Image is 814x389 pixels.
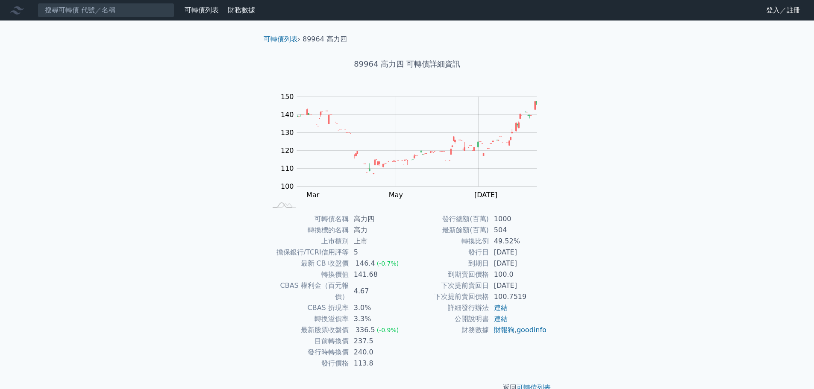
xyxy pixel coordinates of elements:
[281,182,294,190] tspan: 100
[267,336,349,347] td: 目前轉換價
[474,191,497,199] tspan: [DATE]
[349,214,407,225] td: 高力四
[267,280,349,302] td: CBAS 權利金（百元報價）
[267,269,349,280] td: 轉換價值
[281,129,294,137] tspan: 130
[264,34,300,44] li: ›
[306,191,320,199] tspan: Mar
[281,111,294,119] tspan: 140
[407,258,489,269] td: 到期日
[281,93,294,101] tspan: 150
[281,164,294,173] tspan: 110
[185,6,219,14] a: 可轉債列表
[489,258,547,269] td: [DATE]
[407,280,489,291] td: 下次提前賣回日
[349,236,407,247] td: 上市
[267,258,349,269] td: 最新 CB 收盤價
[489,280,547,291] td: [DATE]
[349,225,407,236] td: 高力
[257,58,558,70] h1: 89964 高力四 可轉債詳細資訊
[281,146,294,155] tspan: 120
[349,336,407,347] td: 237.5
[407,291,489,302] td: 下次提前賣回價格
[489,325,547,336] td: ,
[407,247,489,258] td: 發行日
[349,280,407,302] td: 4.67
[517,326,547,334] a: goodinfo
[264,35,298,43] a: 可轉債列表
[489,291,547,302] td: 100.7519
[267,358,349,369] td: 發行價格
[407,269,489,280] td: 到期賣回價格
[354,325,377,336] div: 336.5
[267,325,349,336] td: 最新股票收盤價
[303,34,347,44] li: 89964 高力四
[494,315,508,323] a: 連結
[354,258,377,269] div: 146.4
[276,93,550,199] g: Chart
[494,326,514,334] a: 財報狗
[267,225,349,236] td: 轉換標的名稱
[349,358,407,369] td: 113.8
[407,325,489,336] td: 財務數據
[377,327,399,333] span: (-0.9%)
[349,269,407,280] td: 141.68
[489,225,547,236] td: 504
[228,6,255,14] a: 財務數據
[349,347,407,358] td: 240.0
[377,260,399,267] span: (-0.7%)
[297,102,537,174] g: Series
[407,302,489,313] td: 詳細發行辦法
[349,302,407,313] td: 3.0%
[489,236,547,247] td: 49.52%
[267,302,349,313] td: CBAS 折現率
[407,313,489,325] td: 公開說明書
[38,3,174,18] input: 搜尋可轉債 代號／名稱
[267,347,349,358] td: 發行時轉換價
[349,313,407,325] td: 3.3%
[407,214,489,225] td: 發行總額(百萬)
[267,214,349,225] td: 可轉債名稱
[489,214,547,225] td: 1000
[407,236,489,247] td: 轉換比例
[267,247,349,258] td: 擔保銀行/TCRI信用評等
[489,247,547,258] td: [DATE]
[349,247,407,258] td: 5
[267,236,349,247] td: 上市櫃別
[489,269,547,280] td: 100.0
[759,3,807,17] a: 登入／註冊
[407,225,489,236] td: 最新餘額(百萬)
[494,304,508,312] a: 連結
[389,191,403,199] tspan: May
[267,313,349,325] td: 轉換溢價率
